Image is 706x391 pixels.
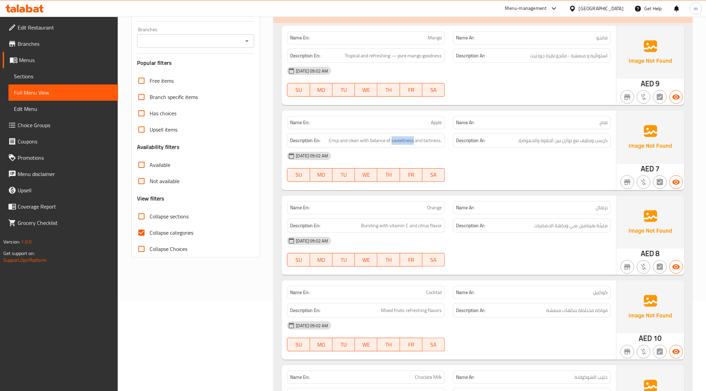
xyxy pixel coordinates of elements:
[8,84,118,101] a: Full Menu View
[380,170,397,180] span: TH
[3,249,35,258] span: Get support on:
[621,345,634,358] button: Not branch specific item
[18,121,113,129] span: Choice Groups
[637,90,650,104] button: Purchased item
[3,237,20,246] span: Version:
[335,340,352,350] span: TU
[19,56,113,64] span: Menus
[150,109,176,117] span: Has choices
[290,170,307,180] span: SU
[313,170,330,180] span: MO
[599,119,608,126] span: تفاح
[332,168,355,182] button: TU
[332,83,355,97] button: TU
[14,72,113,80] span: Sections
[3,198,118,215] a: Coverage Report
[616,26,684,79] img: Ae5nvW7+0k+MAAAAAElFTkSuQmCC
[505,4,547,13] div: Menu-management
[3,36,118,52] a: Branches
[3,133,118,150] a: Coupons
[637,345,650,358] button: Purchased item
[400,253,422,267] button: FR
[355,253,377,267] button: WE
[355,83,377,97] button: WE
[18,40,113,48] span: Branches
[3,19,118,36] a: Edit Restaurant
[639,332,652,345] span: AED
[3,150,118,166] a: Promotions
[290,119,309,126] strong: Name En:
[293,322,331,329] span: [DATE] 09:02 AM
[358,255,375,265] span: WE
[310,83,332,97] button: MO
[616,280,684,333] img: Ae5nvW7+0k+MAAAAAElFTkSuQmCC
[656,247,660,260] span: 8
[377,168,400,182] button: TH
[310,168,332,182] button: MO
[361,221,442,230] span: Bursting with vitamin C and citrus flavor
[313,85,330,95] span: MO
[616,111,684,163] img: Ae5nvW7+0k+MAAAAAElFTkSuQmCC
[579,5,624,12] div: [GEOGRAPHIC_DATA]
[616,196,684,249] img: Ae5nvW7+0k+MAAAAAElFTkSuQmCC
[287,253,310,267] button: SU
[621,175,634,189] button: Not branch specific item
[290,221,320,230] strong: Description En:
[18,186,113,194] span: Upsell
[415,374,442,381] span: Choclate Milk
[456,374,474,381] strong: Name Ar:
[456,52,485,60] strong: Description Ar:
[654,332,662,345] span: 10
[21,237,32,246] span: 1.0.0
[14,89,113,97] span: Full Menu View
[290,374,309,381] strong: Name En:
[669,260,683,274] button: Available
[150,212,189,220] span: Collapse sections
[380,340,397,350] span: TH
[332,338,355,351] button: TU
[3,117,118,133] a: Choice Groups
[596,34,608,41] span: مانجو
[694,5,698,12] span: m
[456,136,485,145] strong: Description Ar:
[669,175,683,189] button: Available
[150,77,174,85] span: Free items
[656,77,660,90] span: 9
[400,83,422,97] button: FR
[358,170,375,180] span: WE
[137,59,254,67] h3: Popular filters
[290,204,309,211] strong: Name En:
[355,338,377,351] button: WE
[137,195,165,202] h3: View filters
[377,338,400,351] button: TH
[425,255,442,265] span: SA
[150,177,179,185] span: Not available
[313,255,330,265] span: MO
[637,260,650,274] button: Purchased item
[431,119,442,126] span: Apple
[293,153,331,159] span: [DATE] 09:02 AM
[242,36,252,46] button: Open
[329,136,442,145] span: Crisp and clean with balance of sweetness and tartness.
[400,338,422,351] button: FR
[403,340,420,350] span: FR
[456,306,485,315] strong: Description Ar:
[335,170,352,180] span: TU
[150,229,193,237] span: Collapse categories
[530,52,608,60] span: استوائية و منعشة - مانجو نقية جودنيث
[377,253,400,267] button: TH
[425,340,442,350] span: SA
[290,136,320,145] strong: Description En:
[377,83,400,97] button: TH
[653,175,667,189] button: Not has choices
[8,68,118,84] a: Sections
[18,137,113,145] span: Coupons
[380,85,397,95] span: TH
[653,260,667,274] button: Not has choices
[287,338,310,351] button: SU
[641,77,654,90] span: AED
[290,340,307,350] span: SU
[18,219,113,227] span: Grocery Checklist
[380,255,397,265] span: TH
[3,166,118,182] a: Menu disclaimer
